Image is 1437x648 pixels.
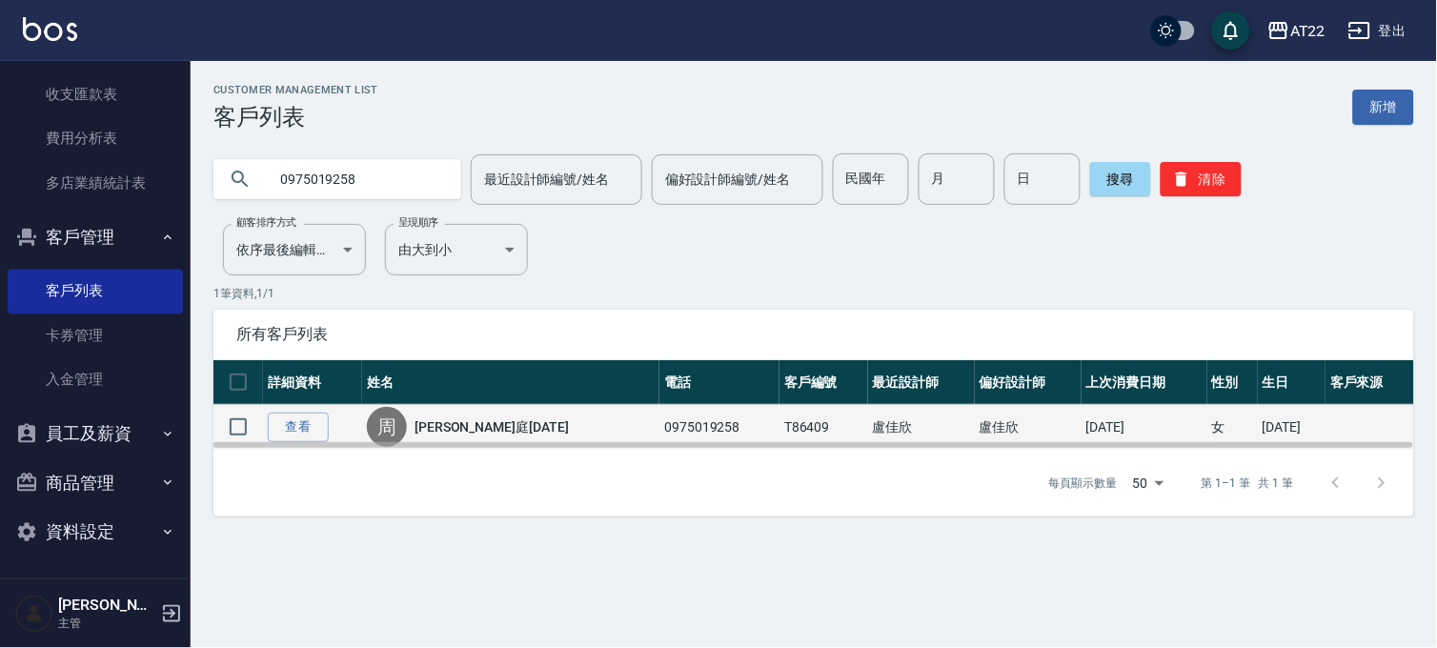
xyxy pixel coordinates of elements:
a: 入金管理 [8,357,183,401]
button: 商品管理 [8,458,183,508]
button: 登出 [1341,13,1414,49]
input: 搜尋關鍵字 [267,153,446,205]
th: 客戶來源 [1326,360,1414,405]
button: 員工及薪資 [8,409,183,458]
p: 主管 [58,615,155,632]
a: 客戶列表 [8,269,183,313]
th: 上次消費日期 [1082,360,1207,405]
a: 費用分析表 [8,116,183,160]
td: 女 [1207,405,1258,450]
th: 偏好設計師 [975,360,1082,405]
a: 卡券管理 [8,314,183,357]
p: 1 筆資料, 1 / 1 [213,285,1414,302]
td: [DATE] [1258,405,1326,450]
a: 查看 [268,413,329,442]
h3: 客戶列表 [213,104,378,131]
th: 詳細資料 [263,360,362,405]
a: [PERSON_NAME]庭[DATE] [415,417,569,436]
th: 生日 [1258,360,1326,405]
label: 呈現順序 [398,215,438,230]
td: 0975019258 [659,405,779,450]
button: 資料設定 [8,507,183,557]
div: 50 [1125,457,1171,509]
div: AT22 [1290,19,1326,43]
p: 每頁顯示數量 [1049,475,1118,492]
h2: Customer Management List [213,84,378,96]
img: Logo [23,17,77,41]
button: 清除 [1161,162,1242,196]
button: 搜尋 [1090,162,1151,196]
img: Person [15,595,53,633]
a: 新增 [1353,90,1414,125]
th: 姓名 [362,360,659,405]
button: 客戶管理 [8,213,183,262]
span: 所有客戶列表 [236,325,1391,344]
button: AT22 [1260,11,1333,51]
label: 顧客排序方式 [236,215,296,230]
td: T86409 [779,405,868,450]
th: 客戶編號 [779,360,868,405]
th: 最近設計師 [868,360,975,405]
div: 依序最後編輯時間 [223,224,366,275]
td: 盧佳欣 [868,405,975,450]
p: 第 1–1 筆 共 1 筆 [1202,475,1294,492]
td: 盧佳欣 [975,405,1082,450]
div: 由大到小 [385,224,528,275]
td: [DATE] [1082,405,1207,450]
div: 周 [367,407,407,447]
a: 多店業績統計表 [8,161,183,205]
th: 性別 [1207,360,1258,405]
button: save [1212,11,1250,50]
h5: [PERSON_NAME] [58,596,155,615]
th: 電話 [659,360,779,405]
a: 收支匯款表 [8,72,183,116]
